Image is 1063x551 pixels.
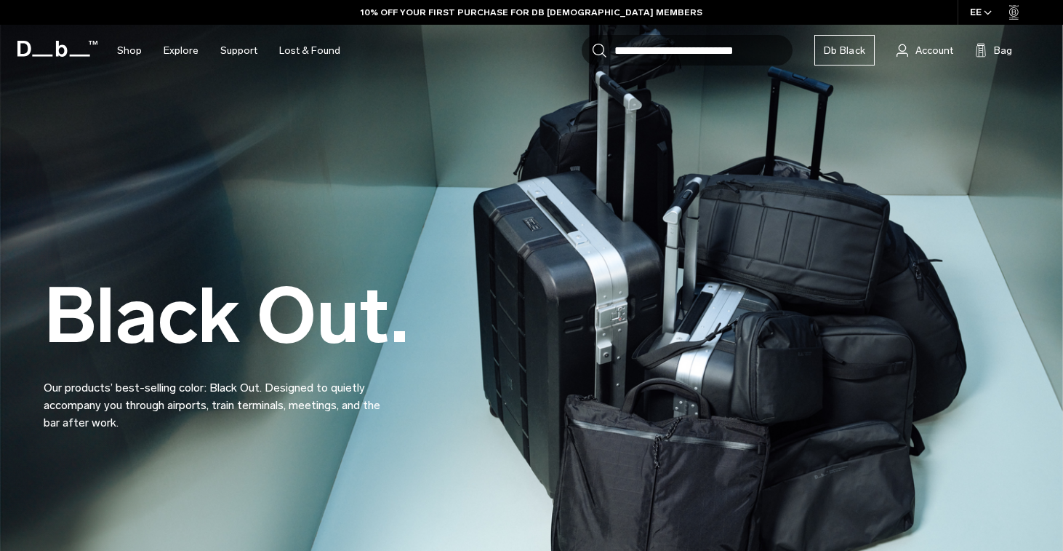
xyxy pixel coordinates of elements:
[915,43,953,58] span: Account
[220,25,257,76] a: Support
[44,362,393,432] p: Our products’ best-selling color: Black Out. Designed to quietly accompany you through airports, ...
[814,35,875,66] a: Db Black
[361,6,702,19] a: 10% OFF YOUR FIRST PURCHASE FOR DB [DEMOGRAPHIC_DATA] MEMBERS
[106,25,351,76] nav: Main Navigation
[164,25,198,76] a: Explore
[975,41,1012,59] button: Bag
[44,278,409,354] h2: Black Out.
[279,25,340,76] a: Lost & Found
[896,41,953,59] a: Account
[994,43,1012,58] span: Bag
[117,25,142,76] a: Shop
